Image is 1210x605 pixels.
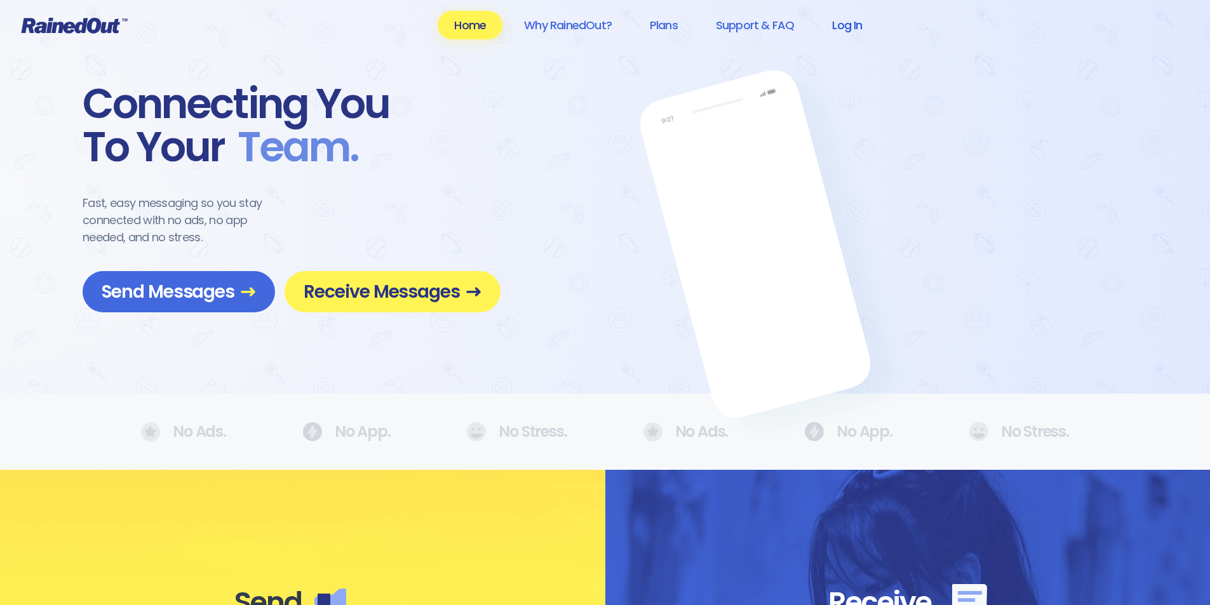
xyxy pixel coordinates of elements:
[699,11,810,39] a: Support & FAQ
[675,206,838,262] div: Park & Rec U9 B Baseball
[141,422,160,442] img: No Ads.
[969,422,988,441] img: No Ads.
[466,422,567,441] div: No Stress.
[225,126,358,169] span: Team .
[302,422,391,441] div: No App.
[643,422,729,442] div: No Ads.
[681,152,844,208] div: Youth winter league games ON. Recommend running shoes/sneakers for players as option for footwear.
[466,422,486,441] img: No Ads.
[141,422,226,442] div: No Ads.
[83,194,286,246] div: Fast, easy messaging so you stay connected with no ads, no app needed, and no stress.
[713,275,877,331] div: We ARE having practice [DATE] as the sun is finally out.
[302,422,322,441] img: No Ads.
[83,83,501,169] div: Connecting You To Your
[804,422,892,441] div: No App.
[800,206,838,228] span: 15m ago
[805,140,840,161] span: 2m ago
[633,11,694,39] a: Plans
[285,271,501,312] a: Receive Messages
[969,422,1069,441] div: No Stress.
[677,140,840,196] div: U12 G Soccer United
[710,262,873,318] div: Girls Travel Soccer
[438,11,502,39] a: Home
[804,422,824,441] img: No Ads.
[678,218,842,274] div: We will play at the [GEOGRAPHIC_DATA]. Wear white, be at the field by 5pm.
[840,262,873,283] span: 3h ago
[816,11,878,39] a: Log In
[102,281,256,303] span: Send Messages
[304,281,481,303] span: Receive Messages
[508,11,628,39] a: Why RainedOut?
[83,271,275,312] a: Send Messages
[643,422,662,442] img: No Ads.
